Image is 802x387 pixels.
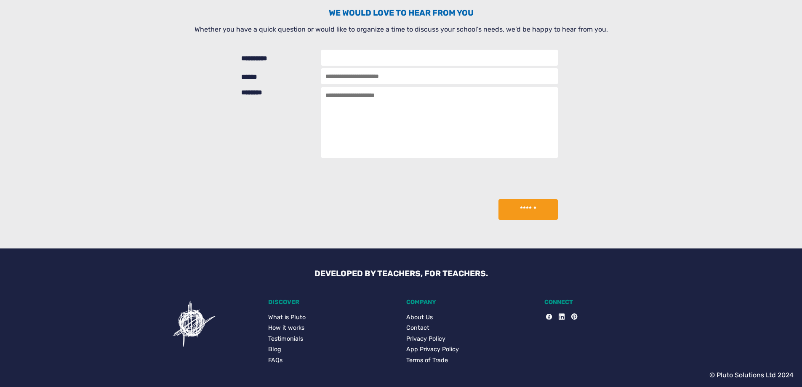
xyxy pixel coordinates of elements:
[565,313,577,322] a: Pinterest
[308,269,495,278] h3: DEVELOPED BY TEACHERS, FOR TEACHERS.
[406,334,534,344] a: Privacy Policy
[546,313,552,322] a: Facebook
[268,323,396,333] a: How it works
[406,313,534,322] a: About Us
[406,356,534,365] a: Terms of Trade
[268,345,396,354] a: Blog
[169,299,219,349] img: Pluto icon showing a confusing task for users
[406,345,534,354] a: App Privacy Policy
[709,370,794,380] p: © Pluto Solutions Ltd 2024
[268,334,396,344] a: Testimonials
[268,313,396,322] a: What is Pluto
[544,299,672,306] h5: CONNECT
[268,299,396,306] h5: DISCOVER
[133,24,669,35] p: Whether you have a quick question or would like to organize a time to discuss your school’s needs...
[552,313,565,322] a: LinkedIn
[268,356,396,365] a: FAQs
[406,299,534,306] h5: COMPANY
[133,8,669,21] h3: We would love to hear from you
[406,323,534,333] a: Contact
